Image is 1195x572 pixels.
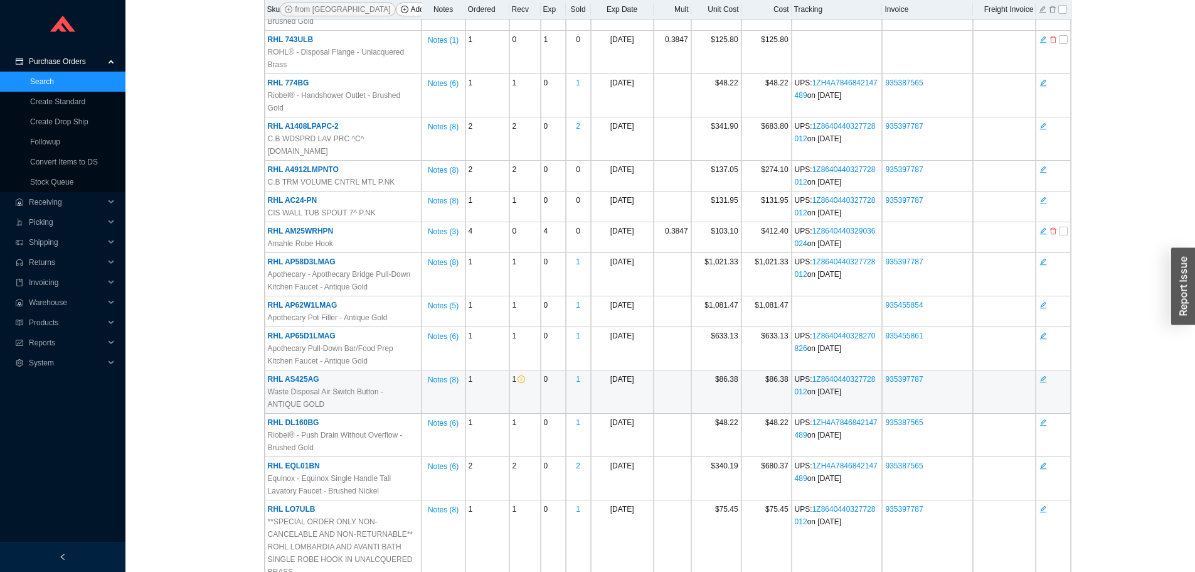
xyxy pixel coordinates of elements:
span: UPS : on [DATE] [795,257,876,279]
span: UPS : on [DATE] [795,122,876,143]
span: ROHL® - Disposal Flange - Unlacquered Brass [268,46,418,71]
a: 1ZH4A7846842147489 [795,461,878,483]
td: 0 [541,457,566,500]
span: read [15,319,24,326]
span: Amahle Robe Hook [268,237,333,250]
span: Notes ( 8 ) [428,504,459,516]
a: 935397787 [885,196,923,205]
span: edit [1039,35,1047,44]
button: edit [1038,4,1047,13]
td: [DATE] [591,370,654,414]
span: Notes ( 8 ) [428,256,459,269]
td: 0 [566,192,591,222]
span: UPS : on [DATE] [795,227,876,248]
td: $131.95 [741,192,792,222]
span: edit [1039,227,1047,235]
span: RHL AP62W1LMAG [268,301,337,310]
a: 935455854 [885,301,923,310]
span: 2 [513,122,517,131]
span: RHL AP65D1LMAG [268,332,336,340]
td: $48.22 [691,74,741,117]
span: Notes ( 3 ) [428,225,459,238]
a: 935397787 [885,257,923,266]
span: 1 [513,505,517,514]
a: 935387565 [885,418,923,427]
button: 1 [575,370,581,388]
a: 1Z8640440327728012 [795,375,876,396]
span: fund [15,339,24,347]
td: $680.37 [741,457,792,500]
button: edit [1039,299,1048,308]
td: 1 [465,370,509,414]
a: 1Z8640440327728012 [795,165,876,186]
button: Notes (8) [427,373,459,382]
td: [DATE] [591,296,654,327]
span: 1 [513,257,517,266]
span: Riobel® - Push Drain Without Overflow - Brushed Gold [268,429,418,454]
a: 935397787 [885,505,923,514]
span: Products [29,313,104,333]
td: 4 [541,222,566,253]
td: [DATE] [591,192,654,222]
a: Create Drop Ship [30,117,88,126]
button: 1 [575,74,581,92]
span: Waste Disposal Air Switch Button - ANTIQUE GOLD [268,386,418,411]
button: edit [1039,164,1048,173]
button: delete [1048,4,1057,13]
span: UPS : on [DATE] [795,418,878,440]
span: Notes ( 8 ) [428,374,459,386]
td: 0 [541,192,566,222]
button: delete [1049,225,1058,234]
span: Notes ( 6 ) [428,77,459,90]
td: $48.22 [741,74,792,117]
a: 935397787 [885,165,923,174]
button: edit [1039,460,1048,469]
td: 2 [465,117,509,161]
td: $131.95 [691,192,741,222]
span: edit [1039,122,1047,131]
button: 2 [575,117,581,135]
span: 2 [513,165,517,174]
span: customer-service [15,259,24,266]
span: Riobel® - Handshower Outlet - Brushed Gold [268,89,418,114]
span: 2 [513,461,517,470]
button: plus-circlefrom [GEOGRAPHIC_DATA] [280,3,395,16]
td: $683.80 [741,117,792,161]
td: 0 [541,74,566,117]
td: $1,021.33 [741,253,792,296]
td: [DATE] [591,117,654,161]
a: 935397787 [885,122,923,131]
td: 0 [509,31,541,74]
span: Invoicing [29,273,104,293]
td: $48.22 [741,414,792,457]
span: Apothecary Pot Filler - Antique Gold [268,311,388,324]
td: 2 [465,161,509,192]
a: 1ZH4A7846842147489 [795,418,878,440]
div: Sku [267,3,419,16]
span: RHL 743ULB [268,35,313,44]
button: edit [1039,256,1048,265]
span: edit [1039,196,1047,205]
td: 1 [465,31,509,74]
td: [DATE] [591,253,654,296]
td: 0 [541,296,566,327]
span: edit [1039,78,1047,87]
span: C.B TRM VOLUME CNTRL MTL P.NK [268,176,395,188]
span: Warehouse [29,293,104,313]
td: [DATE] [591,457,654,500]
td: 0 [541,161,566,192]
span: Returns [29,252,104,273]
button: Notes (8) [427,120,459,129]
td: [DATE] [591,31,654,74]
button: Notes (8) [427,256,459,264]
td: 1 [465,296,509,327]
td: 0 [541,253,566,296]
button: delete [1049,34,1058,43]
span: Notes ( 6 ) [428,417,459,429]
a: 1Z8640440327728012 [795,505,876,526]
span: Add Items [411,3,445,16]
td: 0 [566,161,591,192]
span: CIS WALL TUB SPOUT 7^ P.NK [268,207,376,219]
span: Reports [29,333,104,353]
td: 1 [465,327,509,370]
